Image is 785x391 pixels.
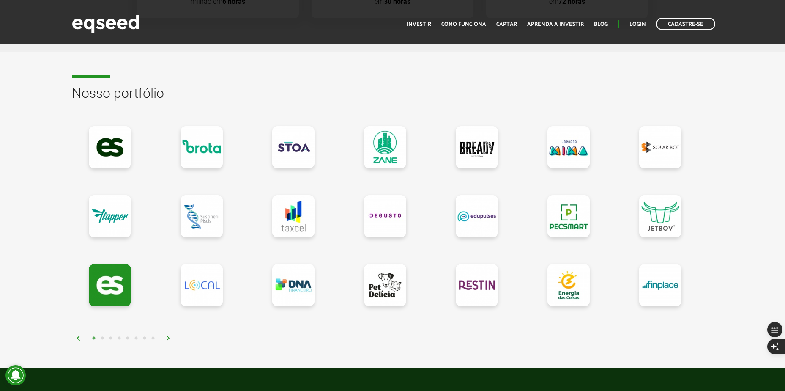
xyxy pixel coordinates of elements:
button: 6 of 4 [132,334,140,343]
img: EqSeed [72,13,139,35]
button: 4 of 4 [115,334,123,343]
a: Energia das Coisas [547,264,590,306]
a: Como funciona [441,22,486,27]
a: Zane [364,126,406,168]
a: EqSeed [89,126,131,168]
a: Flapper [89,195,131,237]
img: arrow%20left.svg [76,336,81,341]
a: Sustineri Piscis [181,195,223,237]
a: Pecsmart [547,195,590,237]
a: Degusto Brands [364,195,406,237]
a: Edupulses [456,195,498,237]
img: arrow%20right.svg [166,336,171,341]
button: 5 of 4 [123,334,132,343]
a: Solar Bot [639,126,681,168]
a: STOA Seguros [272,126,315,168]
button: 7 of 4 [140,334,149,343]
a: Pet Delícia [364,264,406,306]
a: Taxcel [272,195,315,237]
button: 3 of 4 [107,334,115,343]
button: 1 of 4 [90,334,98,343]
a: Loocal [181,264,223,306]
a: Cadastre-se [656,18,715,30]
button: 2 of 4 [98,334,107,343]
button: 8 of 4 [149,334,157,343]
a: Finplace [639,264,681,306]
a: Login [629,22,646,27]
h2: Nosso portfólio [72,86,714,113]
a: Brota Company [181,126,223,168]
a: DNA Financeiro [272,264,315,306]
a: Jornada Mima [547,126,590,168]
a: Captar [496,22,517,27]
a: Bready [456,126,498,168]
a: Aprenda a investir [527,22,584,27]
a: JetBov [639,195,681,237]
a: Blog [594,22,608,27]
a: Testando Contrato [89,264,131,306]
a: Restin [456,264,498,306]
a: Investir [407,22,431,27]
